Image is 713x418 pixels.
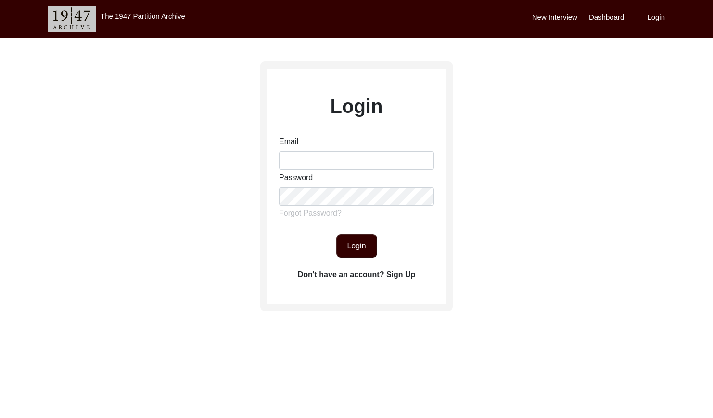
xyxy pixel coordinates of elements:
[48,6,96,32] img: header-logo.png
[647,12,665,23] label: Login
[101,12,185,20] label: The 1947 Partition Archive
[279,136,298,148] label: Email
[589,12,624,23] label: Dashboard
[279,172,313,184] label: Password
[279,208,342,219] label: Forgot Password?
[532,12,577,23] label: New Interview
[331,92,383,121] label: Login
[298,269,416,281] label: Don't have an account? Sign Up
[336,234,377,258] button: Login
